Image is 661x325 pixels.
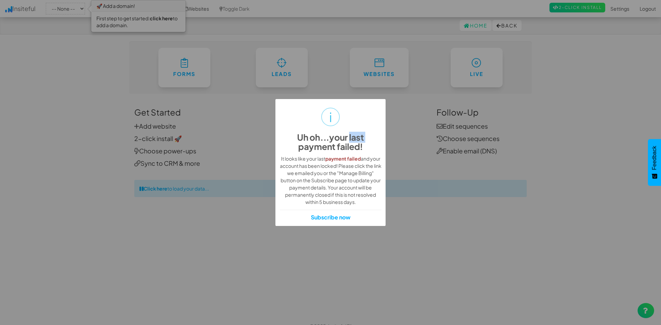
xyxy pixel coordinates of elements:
strong: payment failed [325,155,361,162]
div: i [329,108,332,126]
a: Subscribe now [311,214,350,221]
h2: Uh oh...your last payment failed! [280,133,381,152]
span: Feedback [651,146,658,170]
button: Feedback - Show survey [648,139,661,186]
div: It looks like your last and your account has been locked! Please click the link we emailed you or... [280,155,381,206]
